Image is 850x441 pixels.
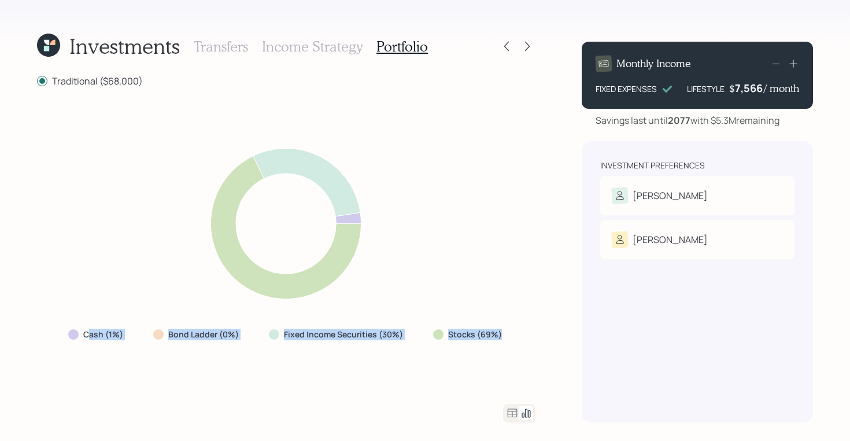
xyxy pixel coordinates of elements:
div: LIFESTYLE [687,83,725,95]
label: Stocks (69%) [448,329,502,340]
label: Fixed Income Securities (30%) [284,329,403,340]
div: Savings last until with $5.3M remaining [596,113,779,127]
b: 2077 [668,114,690,127]
label: Bond Ladder (0%) [168,329,239,340]
h4: $ [729,82,735,95]
label: Traditional ($68,000) [37,75,143,87]
h3: Transfers [194,38,248,55]
div: 7,566 [735,81,764,95]
h4: Monthly Income [616,57,691,70]
h1: Investments [69,34,180,58]
div: [PERSON_NAME] [633,233,708,247]
label: Cash (1%) [83,329,123,340]
h3: Portfolio [376,38,428,55]
div: Investment Preferences [600,160,705,171]
h3: Income Strategy [262,38,363,55]
div: FIXED EXPENSES [596,83,657,95]
div: [PERSON_NAME] [633,189,708,203]
h4: / month [764,82,799,95]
